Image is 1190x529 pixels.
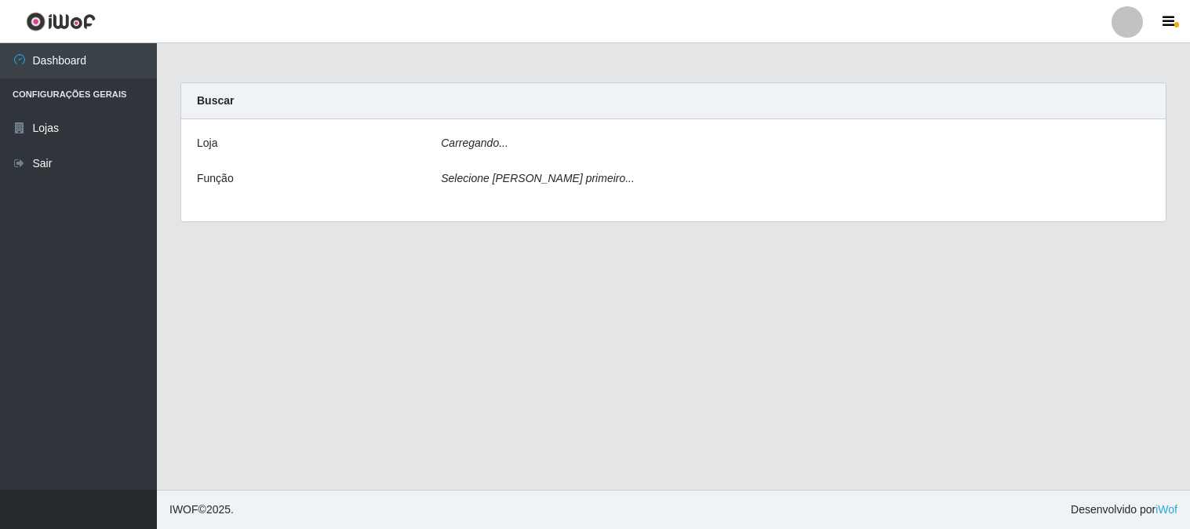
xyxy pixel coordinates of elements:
[441,137,508,149] i: Carregando...
[1071,502,1177,518] span: Desenvolvido por
[169,503,198,516] span: IWOF
[197,94,234,107] strong: Buscar
[197,135,217,151] label: Loja
[441,172,635,184] i: Selecione [PERSON_NAME] primeiro...
[169,502,234,518] span: © 2025 .
[1155,503,1177,516] a: iWof
[26,12,96,31] img: CoreUI Logo
[197,170,234,187] label: Função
